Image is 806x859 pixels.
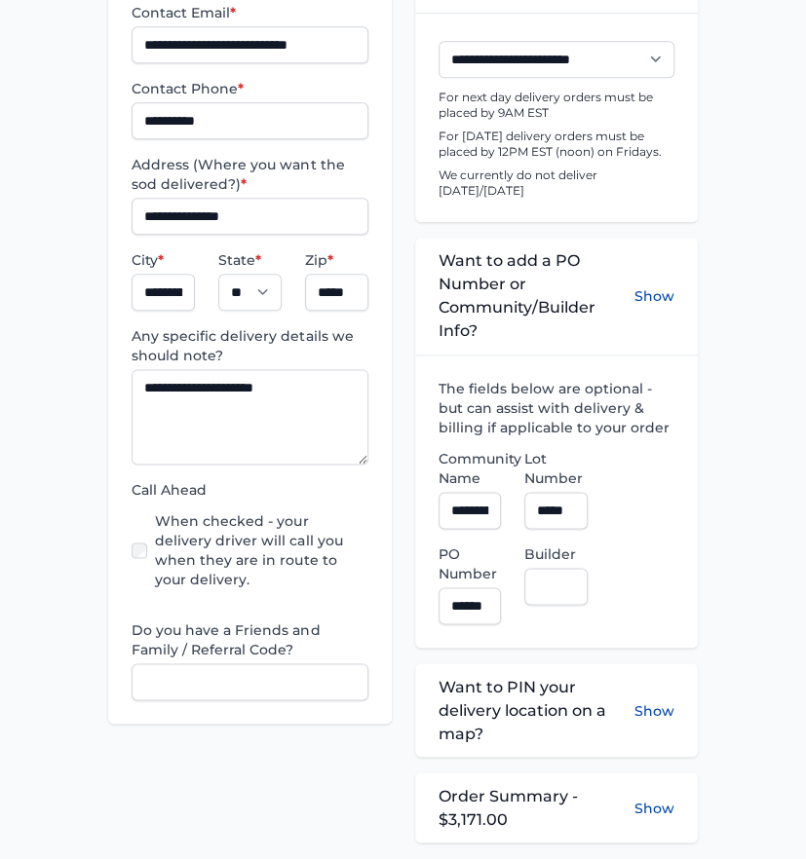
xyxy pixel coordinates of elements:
label: When checked - your delivery driver will call you when they are in route to your delivery. [155,511,367,589]
span: Order Summary - $3,171.00 [439,784,634,831]
label: City [132,250,195,270]
p: For next day delivery orders must be placed by 9AM EST [439,90,674,121]
label: Contact Email [132,3,367,22]
label: Zip [305,250,368,270]
label: PO Number [439,544,502,583]
span: Want to add a PO Number or Community/Builder Info? [439,249,634,343]
label: Any specific delivery details we should note? [132,326,367,365]
p: For [DATE] delivery orders must be placed by 12PM EST (noon) on Fridays. [439,129,674,160]
label: Community Name [439,449,502,488]
label: Do you have a Friends and Family / Referral Code? [132,620,367,659]
button: Show [634,675,674,745]
label: State [218,250,282,270]
label: The fields below are optional - but can assist with delivery & billing if applicable to your order [439,379,674,437]
label: Contact Phone [132,79,367,98]
button: Show [634,798,674,817]
label: Address (Where you want the sod delivered?) [132,155,367,194]
label: Builder [524,544,588,564]
label: Lot Number [524,449,588,488]
span: Want to PIN your delivery location on a map? [439,675,634,745]
label: Call Ahead [132,480,367,500]
p: We currently do not deliver [DATE]/[DATE] [439,168,674,199]
button: Show [634,249,674,343]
